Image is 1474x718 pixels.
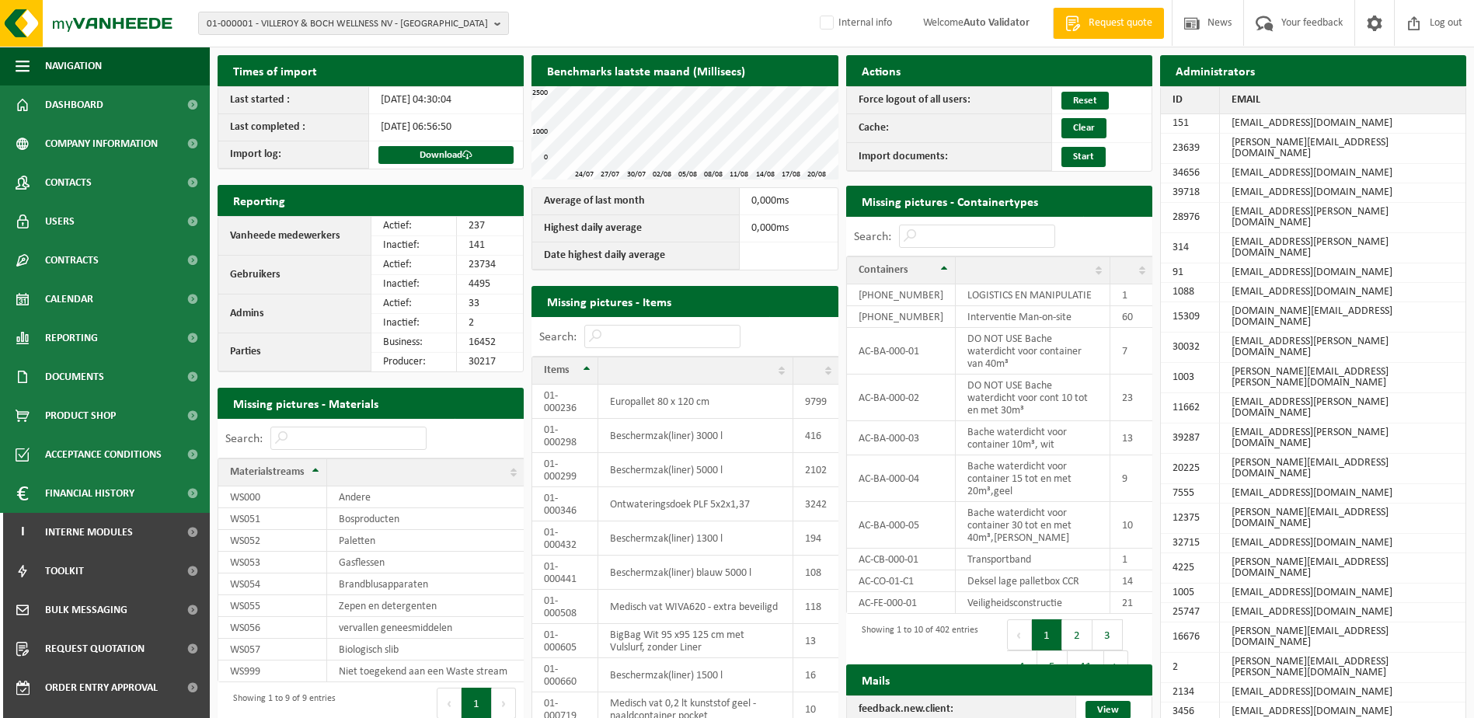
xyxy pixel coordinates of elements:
[218,660,327,681] td: WS999
[964,17,1030,29] strong: Auto Validator
[1220,134,1465,164] td: [PERSON_NAME][EMAIL_ADDRESS][DOMAIN_NAME]
[45,357,104,396] span: Documents
[1220,393,1465,423] td: [EMAIL_ADDRESS][PERSON_NAME][DOMAIN_NAME]
[956,328,1111,375] td: DO NOT USE Bache waterdicht voor container van 40m³
[327,552,524,573] td: Gasflessen
[327,617,524,639] td: vervallen geneesmiddelen
[1161,553,1220,584] td: 4225
[327,486,524,508] td: Andere
[846,55,1152,85] h2: Actions
[956,375,1111,421] td: DO NOT USE Bache waterdicht voor cont 10 tot en met 30m³
[1161,423,1220,454] td: 39287
[1220,87,1465,114] th: EMAIL
[956,455,1111,502] td: Bache waterdicht voor container 15 tot en met 20m³,geel
[1007,650,1037,681] button: 4
[532,590,598,624] td: 01-000508
[598,453,793,487] td: Beschermzak(liner) 5000 l
[847,455,956,502] td: AC-BA-000-04
[598,419,793,453] td: Beschermzak(liner) 3000 l
[16,513,30,552] span: I
[1220,302,1465,333] td: [DOMAIN_NAME][EMAIL_ADDRESS][DOMAIN_NAME]
[847,143,1052,171] th: Import documents:
[207,12,488,36] span: 01-000001 - VILLEROY & BOCH WELLNESS NV - [GEOGRAPHIC_DATA]
[1032,619,1062,650] button: 1
[1007,619,1032,650] button: Previous
[457,275,524,295] td: 4495
[847,502,956,549] td: AC-BA-000-05
[457,353,524,371] td: 30217
[1110,284,1152,306] td: 1
[846,186,1152,216] h2: Missing pictures - Containertypes
[218,617,327,639] td: WS056
[457,314,524,333] td: 2
[1161,393,1220,423] td: 11662
[598,521,793,556] td: Beschermzak(liner) 1300 l
[371,217,456,236] td: Actief:
[218,217,371,256] th: Vanheede medewerkers
[1161,603,1220,622] td: 25747
[218,573,327,595] td: WS054
[1161,333,1220,363] td: 30032
[846,664,1152,695] h2: Mails
[793,487,838,521] td: 3242
[371,275,456,295] td: Inactief:
[218,114,369,141] th: Last completed :
[218,256,371,295] th: Gebruikers
[218,87,369,114] th: Last started :
[1161,363,1220,393] td: 1003
[1220,584,1465,603] td: [EMAIL_ADDRESS][DOMAIN_NAME]
[740,188,838,215] td: ms
[1161,134,1220,164] td: 23639
[793,419,838,453] td: 416
[847,570,956,592] td: AC-CO-01-C1
[1220,423,1465,454] td: [EMAIL_ADDRESS][PERSON_NAME][DOMAIN_NAME]
[751,222,776,234] span: 0,000
[225,433,263,445] label: Search:
[956,549,1111,570] td: Transportband
[1110,592,1152,613] td: 21
[793,624,838,658] td: 13
[45,668,158,707] span: Order entry approval
[1220,553,1465,584] td: [PERSON_NAME][EMAIL_ADDRESS][DOMAIN_NAME]
[369,114,523,141] td: [DATE] 06:56:50
[371,236,456,256] td: Inactief:
[457,217,524,236] td: 237
[1161,114,1220,134] td: 151
[598,487,793,521] td: Ontwateringsdoek PLF 5x2x1,37
[1220,164,1465,183] td: [EMAIL_ADDRESS][DOMAIN_NAME]
[371,314,456,333] td: Inactief:
[532,188,740,215] th: Average of last month
[1161,653,1220,683] td: 2
[45,513,133,552] span: Interne modules
[793,590,838,624] td: 118
[544,364,570,376] span: Items
[1083,216,1151,247] a: Export
[847,549,956,570] td: AC-CB-000-01
[598,385,793,419] td: Europallet 80 x 120 cm
[1220,333,1465,363] td: [EMAIL_ADDRESS][PERSON_NAME][DOMAIN_NAME]
[218,141,369,169] th: Import log:
[1062,619,1092,650] button: 2
[531,55,761,85] h2: Benchmarks laatste maand (Millisecs)
[218,552,327,573] td: WS053
[847,306,956,328] td: [PHONE_NUMBER]
[847,328,956,375] td: AC-BA-000-01
[45,319,98,357] span: Reporting
[455,418,522,449] a: Export
[369,87,523,114] td: [DATE] 04:30:04
[1161,683,1220,702] td: 2134
[45,435,162,474] span: Acceptance conditions
[532,453,598,487] td: 01-000299
[1220,603,1465,622] td: [EMAIL_ADDRESS][DOMAIN_NAME]
[1220,114,1465,134] td: [EMAIL_ADDRESS][DOMAIN_NAME]
[532,521,598,556] td: 01-000432
[1110,421,1152,455] td: 13
[1037,650,1068,681] button: 5
[817,12,892,35] label: Internal info
[218,639,327,660] td: WS057
[457,333,524,353] td: 16452
[1110,570,1152,592] td: 14
[1220,454,1465,484] td: [PERSON_NAME][EMAIL_ADDRESS][DOMAIN_NAME]
[1110,502,1152,549] td: 10
[854,618,978,683] div: Showing 1 to 10 of 402 entries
